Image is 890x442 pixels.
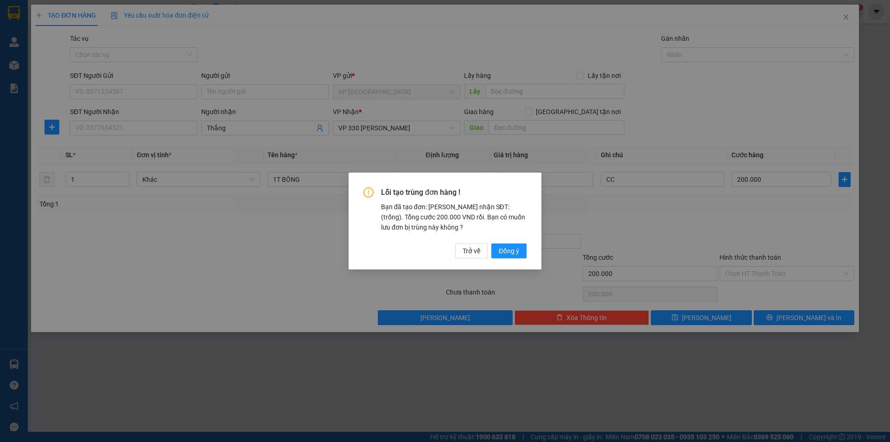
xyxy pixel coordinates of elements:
span: exclamation-circle [363,187,374,198]
button: Đồng ý [491,243,527,258]
div: Bạn đã tạo đơn: [PERSON_NAME] nhận SĐT: (trống). Tổng cước 200.000 VND rồi. Bạn có muốn lưu đơn b... [381,202,527,232]
span: Đồng ý [499,246,519,256]
span: Lỗi tạo trùng đơn hàng ! [381,187,527,198]
button: Trở về [455,243,488,258]
span: Trở về [463,246,480,256]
